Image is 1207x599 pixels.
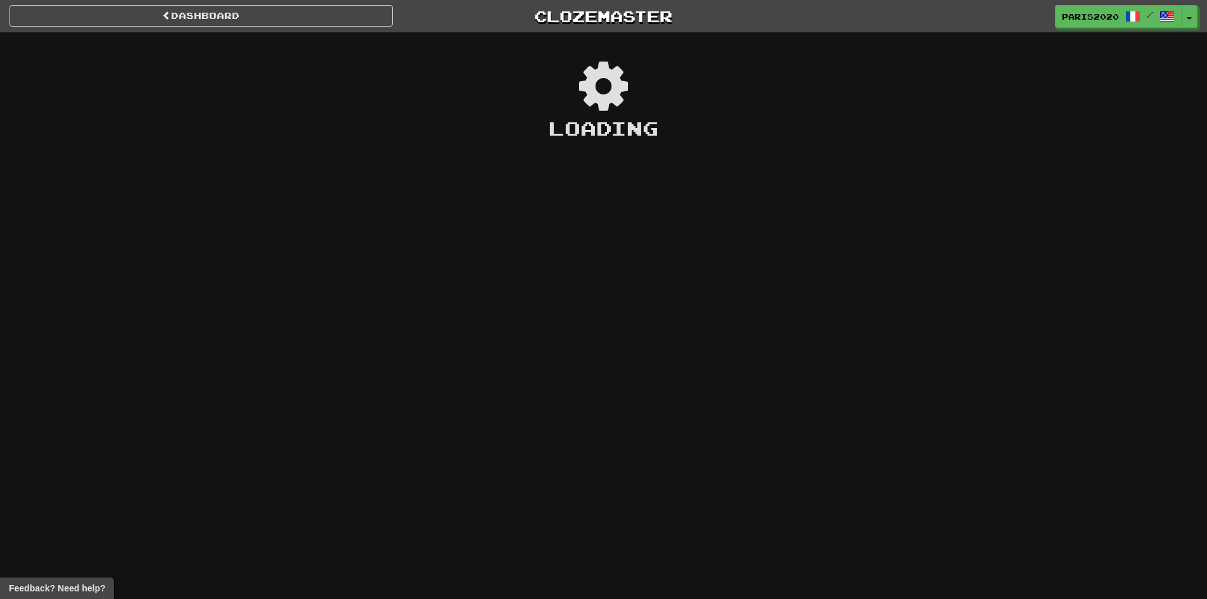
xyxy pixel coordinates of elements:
[9,582,105,595] span: Open feedback widget
[10,5,393,27] a: Dashboard
[412,5,795,27] a: Clozemaster
[1147,10,1153,19] span: /
[1062,11,1119,22] span: paris2020
[1055,5,1182,28] a: paris2020 /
